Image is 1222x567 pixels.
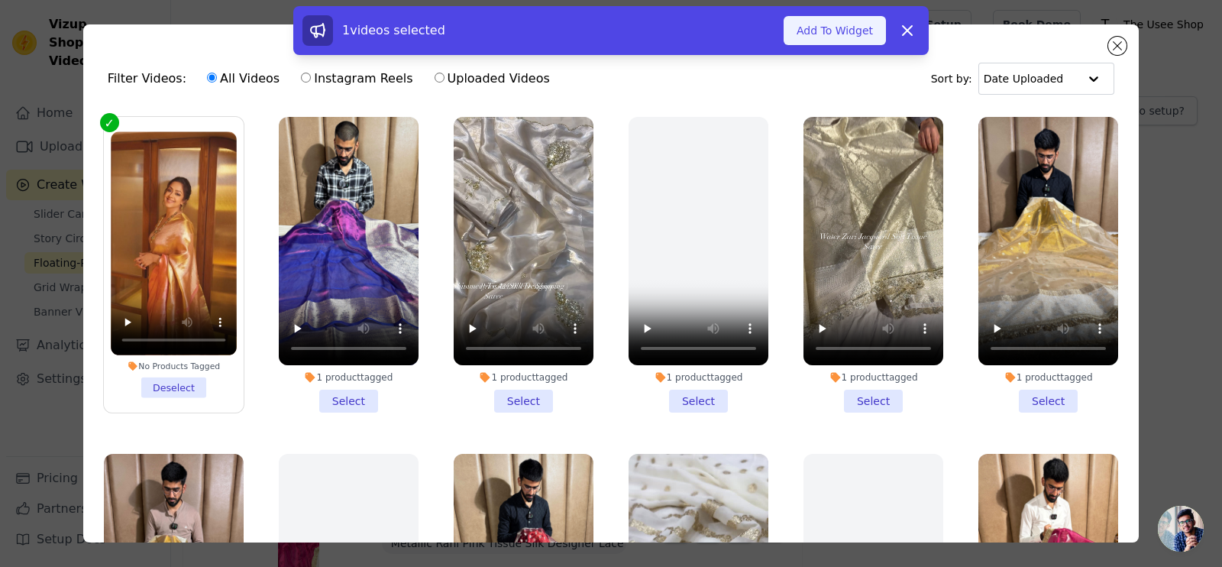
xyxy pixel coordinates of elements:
div: Sort by: [931,63,1115,95]
label: Uploaded Videos [434,69,551,89]
span: 1 videos selected [342,23,445,37]
div: Open chat [1158,506,1204,552]
div: 1 product tagged [803,371,943,384]
div: 1 product tagged [279,371,419,384]
div: No Products Tagged [111,361,237,371]
div: 1 product tagged [454,371,593,384]
button: Add To Widget [784,16,886,45]
label: Instagram Reels [300,69,413,89]
div: 1 product tagged [629,371,768,384]
label: All Videos [206,69,280,89]
div: Filter Videos: [108,61,558,96]
div: 1 product tagged [978,371,1118,384]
